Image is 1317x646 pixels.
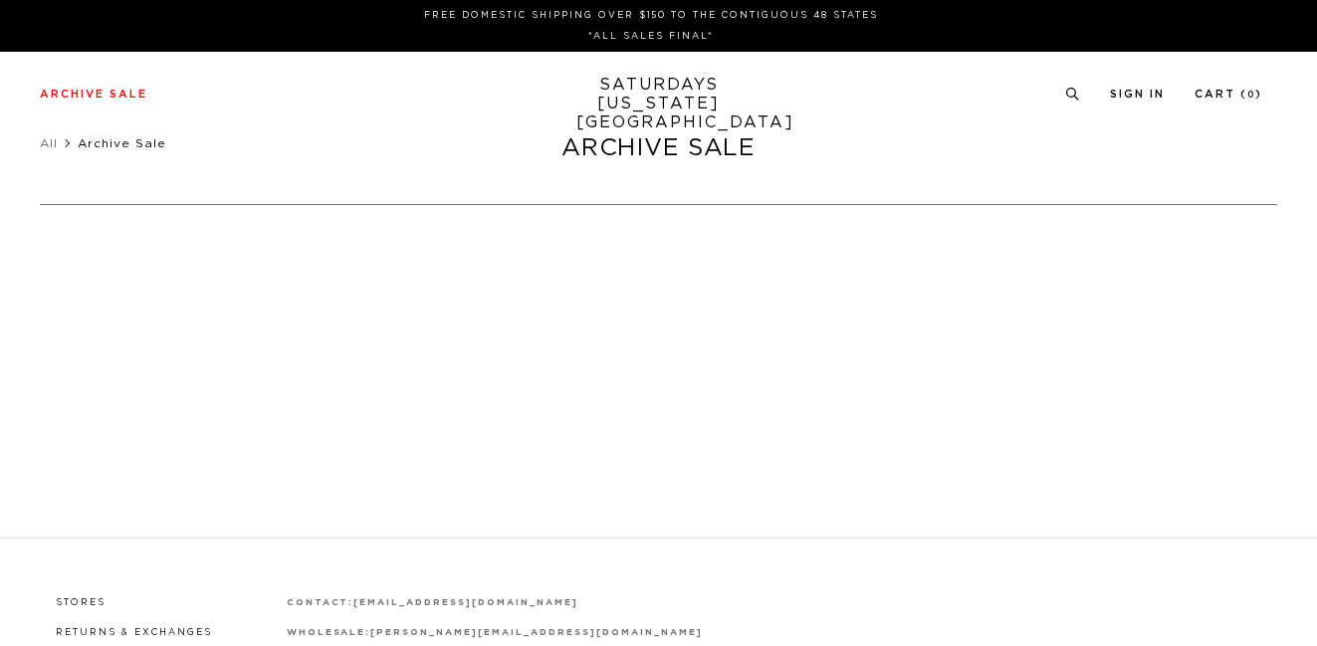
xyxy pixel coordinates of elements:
[1247,91,1255,100] small: 0
[40,137,58,149] a: All
[48,8,1254,23] p: FREE DOMESTIC SHIPPING OVER $150 TO THE CONTIGUOUS 48 STATES
[78,137,166,149] span: Archive Sale
[287,628,371,637] strong: wholesale:
[1110,89,1165,100] a: Sign In
[353,598,577,607] a: [EMAIL_ADDRESS][DOMAIN_NAME]
[576,76,741,132] a: SATURDAYS[US_STATE][GEOGRAPHIC_DATA]
[56,598,106,607] a: Stores
[1195,89,1262,100] a: Cart (0)
[40,89,147,100] a: Archive Sale
[287,598,354,607] strong: contact:
[56,628,212,637] a: Returns & Exchanges
[370,628,702,637] a: [PERSON_NAME][EMAIL_ADDRESS][DOMAIN_NAME]
[48,29,1254,44] p: *ALL SALES FINAL*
